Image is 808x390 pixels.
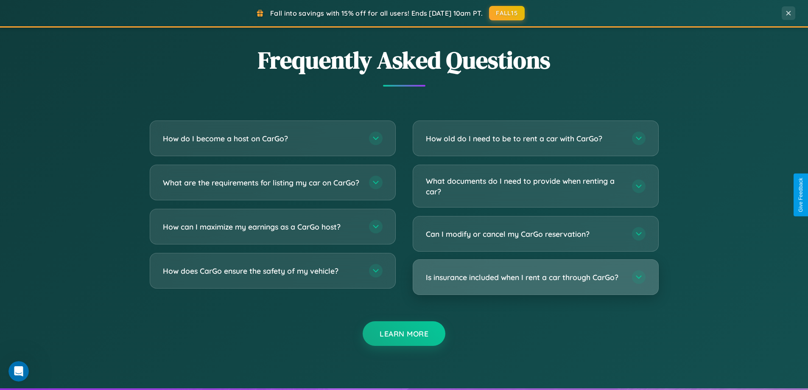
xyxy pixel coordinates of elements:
[426,133,623,144] h3: How old do I need to be to rent a car with CarGo?
[489,6,525,20] button: FALL15
[426,272,623,283] h3: Is insurance included when I rent a car through CarGo?
[8,361,29,382] iframe: Intercom live chat
[426,229,623,239] h3: Can I modify or cancel my CarGo reservation?
[163,177,361,188] h3: What are the requirements for listing my car on CarGo?
[270,9,483,17] span: Fall into savings with 15% off for all users! Ends [DATE] 10am PT.
[163,222,361,232] h3: How can I maximize my earnings as a CarGo host?
[363,321,445,346] button: Learn More
[150,44,659,76] h2: Frequently Asked Questions
[163,133,361,144] h3: How do I become a host on CarGo?
[426,176,623,196] h3: What documents do I need to provide when renting a car?
[798,178,804,212] div: Give Feedback
[163,266,361,276] h3: How does CarGo ensure the safety of my vehicle?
